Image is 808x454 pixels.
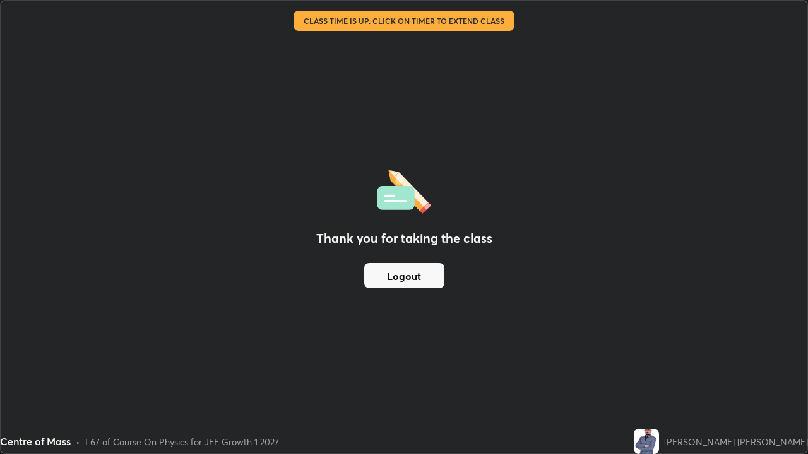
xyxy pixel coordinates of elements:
button: Logout [364,263,444,288]
img: offlineFeedback.1438e8b3.svg [377,166,431,214]
div: • [76,435,80,448]
div: L67 of Course On Physics for JEE Growth 1 2027 [85,435,279,448]
img: eb3a979bad86496f9925e30dd98b2782.jpg [634,429,659,454]
div: [PERSON_NAME] [PERSON_NAME] [664,435,808,448]
h2: Thank you for taking the class [316,229,492,248]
